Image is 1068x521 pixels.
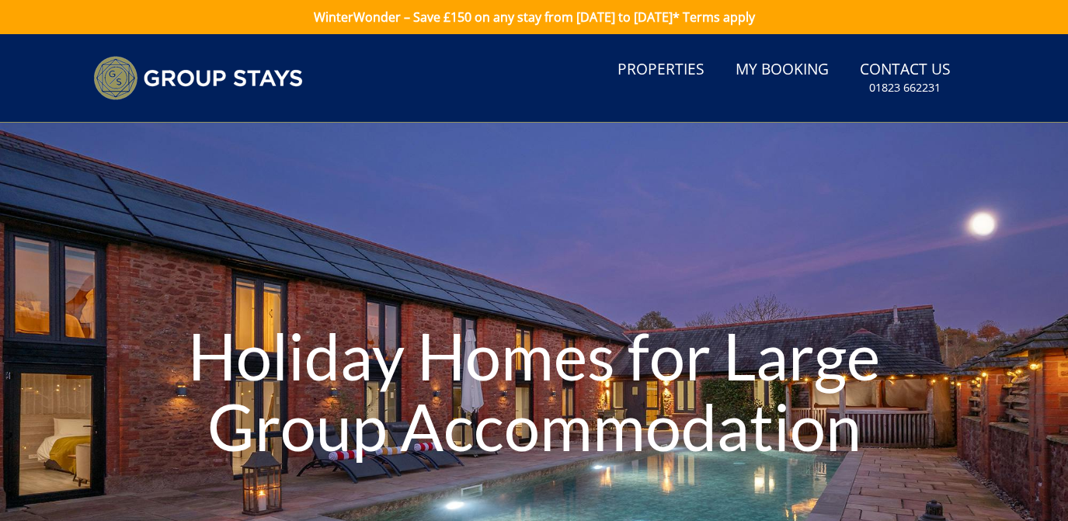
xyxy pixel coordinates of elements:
[93,56,303,100] img: Group Stays
[869,80,941,96] small: 01823 662231
[160,290,908,494] h1: Holiday Homes for Large Group Accommodation
[611,53,711,88] a: Properties
[854,53,957,103] a: Contact Us01823 662231
[729,53,835,88] a: My Booking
